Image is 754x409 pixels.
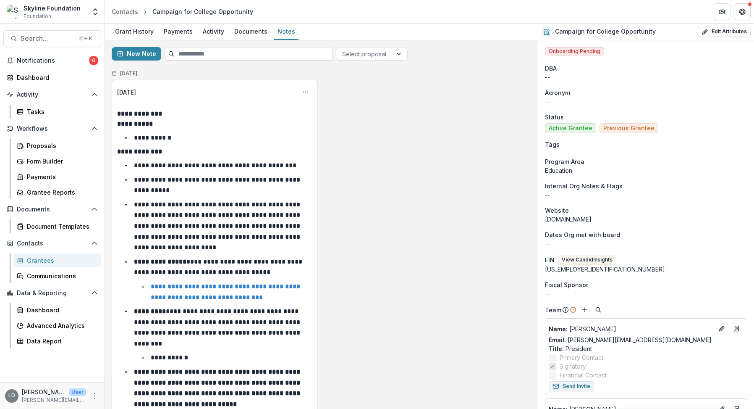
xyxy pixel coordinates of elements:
[27,256,94,265] div: Grantees
[560,353,603,362] span: Primary Contact
[17,240,88,247] span: Contacts
[8,393,15,398] div: Lisa Dinh
[545,190,747,199] p: --
[3,122,101,135] button: Open Workflows
[549,345,564,352] span: Title :
[580,305,590,315] button: Add
[117,88,136,97] div: [DATE]
[545,256,555,264] p: EIN
[274,25,298,37] div: Notes
[13,269,101,283] a: Communications
[545,97,747,106] p: --
[199,24,228,40] a: Activity
[555,28,656,35] h2: Campaign for College Opportunity
[89,3,101,20] button: Open entity switcher
[545,88,570,97] span: Acronym
[545,157,584,166] span: Program Area
[27,337,94,346] div: Data Report
[3,237,101,250] button: Open Contacts
[27,272,94,280] div: Communications
[13,319,101,332] a: Advanced Analytics
[545,182,623,190] span: Internal Org Notes & Flags
[3,30,101,47] button: Search...
[17,73,94,82] div: Dashboard
[558,255,616,265] button: View CandidInsights
[545,47,604,55] span: Onboarding Pending
[13,303,101,317] a: Dashboard
[17,125,88,132] span: Workflows
[603,125,655,132] span: Previous Grantee
[734,3,751,20] button: Get Help
[17,91,88,98] span: Activity
[549,125,592,132] span: Active Grantee
[549,381,594,391] button: Send Invite
[112,7,138,16] div: Contacts
[545,166,747,175] p: Education
[24,13,51,20] span: Foundation
[231,25,271,37] div: Documents
[27,188,94,197] div: Grantee Reports
[545,265,747,274] div: [US_EMPLOYER_IDENTIFICATION_NUMBER]
[27,222,94,231] div: Document Templates
[545,73,747,82] div: --
[549,335,712,344] a: Email: [PERSON_NAME][EMAIL_ADDRESS][DOMAIN_NAME]
[560,362,586,371] span: Signatory
[22,396,86,404] p: [PERSON_NAME][EMAIL_ADDRESS][DOMAIN_NAME]
[3,203,101,216] button: Open Documents
[160,24,196,40] a: Payments
[27,141,94,150] div: Proposals
[3,54,101,67] button: Notifications6
[108,5,257,18] nav: breadcrumb
[89,391,99,401] button: More
[160,25,196,37] div: Payments
[545,280,588,289] span: Fiscal Sponsor
[22,388,65,396] p: [PERSON_NAME]
[231,24,271,40] a: Documents
[549,325,713,333] a: Name: [PERSON_NAME]
[545,230,620,239] span: Dates Org met with board
[112,24,157,40] a: Grant History
[714,3,730,20] button: Partners
[27,157,94,166] div: Form Builder
[545,216,592,223] a: [DOMAIN_NAME]
[593,305,603,315] button: Search
[299,85,312,99] button: Options
[545,64,557,73] span: DBA
[77,34,94,43] div: ⌘ + K
[545,289,747,298] div: --
[199,25,228,37] div: Activity
[112,25,157,37] div: Grant History
[27,107,94,116] div: Tasks
[545,140,560,149] span: Tags
[3,71,101,84] a: Dashboard
[13,253,101,267] a: Grantees
[112,47,161,61] button: New Note
[3,88,101,101] button: Open Activity
[69,388,86,396] p: User
[560,371,607,380] span: Financial Contact
[545,113,564,121] span: Status
[3,286,101,300] button: Open Data & Reporting
[549,336,566,343] span: Email:
[549,325,713,333] p: [PERSON_NAME]
[545,206,569,215] span: Website
[13,219,101,233] a: Document Templates
[21,34,74,42] span: Search...
[24,4,81,13] div: Skyline Foundation
[730,322,744,335] a: Go to contact
[549,344,744,353] p: President
[17,290,88,297] span: Data & Reporting
[545,239,747,248] p: --
[152,7,253,16] div: Campaign for College Opportunity
[120,71,137,77] h2: [DATE]
[13,154,101,168] a: Form Builder
[545,306,561,314] p: Team
[549,325,568,332] span: Name :
[13,105,101,119] a: Tasks
[13,139,101,153] a: Proposals
[27,172,94,181] div: Payments
[27,306,94,314] div: Dashboard
[13,334,101,348] a: Data Report
[27,321,94,330] div: Advanced Analytics
[698,27,751,37] button: Edit Attributes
